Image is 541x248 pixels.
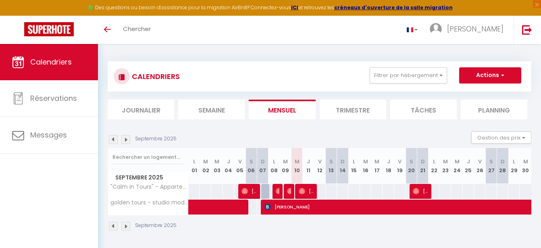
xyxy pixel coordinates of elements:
th: 05 [234,148,246,184]
th: 04 [223,148,234,184]
abbr: V [398,158,402,165]
abbr: M [214,158,219,165]
span: [PERSON_NAME] [413,183,428,199]
abbr: L [353,158,355,165]
button: Actions [459,67,521,83]
span: [PERSON_NAME] [447,24,504,34]
th: 21 [417,148,428,184]
abbr: M [295,158,300,165]
th: 24 [451,148,462,184]
th: 07 [257,148,268,184]
abbr: J [307,158,310,165]
img: ... [430,23,442,35]
abbr: M [375,158,379,165]
th: 27 [485,148,497,184]
p: Septembre 2025 [135,135,177,143]
abbr: J [227,158,230,165]
abbr: V [478,158,482,165]
th: 18 [383,148,394,184]
th: 15 [348,148,360,184]
th: 14 [337,148,348,184]
button: Gestion des prix [471,131,531,144]
th: 06 [246,148,257,184]
abbr: D [341,158,345,165]
p: Septembre 2025 [135,222,177,229]
abbr: J [387,158,390,165]
abbr: M [455,158,460,165]
th: 20 [406,148,417,184]
th: 17 [371,148,383,184]
span: Calendriers [30,57,72,67]
th: 22 [429,148,440,184]
th: 23 [440,148,451,184]
span: Réservations [30,93,77,103]
span: Messages [30,130,67,140]
li: Trimestre [320,100,386,119]
th: 09 [280,148,291,184]
span: golden tours - studio moderne [109,200,190,206]
th: 19 [394,148,406,184]
abbr: M [203,158,208,165]
th: 28 [497,148,508,184]
th: 01 [189,148,200,184]
abbr: D [261,158,265,165]
abbr: V [238,158,242,165]
th: 11 [303,148,314,184]
abbr: M [363,158,368,165]
th: 10 [291,148,303,184]
span: [PERSON_NAME] [299,183,314,199]
abbr: D [421,158,425,165]
abbr: D [501,158,505,165]
abbr: S [250,158,253,165]
th: 29 [508,148,520,184]
span: "Calm in Tours" - Appartement T2 [109,184,190,190]
li: Tâches [390,100,457,119]
span: [PERSON_NAME] [287,183,291,199]
abbr: L [273,158,275,165]
span: [PERSON_NAME] [276,183,279,199]
th: 13 [326,148,337,184]
span: Chercher [123,25,151,33]
a: ICI [291,4,298,11]
a: créneaux d'ouverture de la salle migration [334,4,453,11]
th: 26 [474,148,485,184]
th: 08 [268,148,280,184]
abbr: L [433,158,435,165]
abbr: J [467,158,470,165]
button: Filtrer par hébergement [370,67,447,83]
li: Journalier [108,100,174,119]
abbr: M [523,158,528,165]
abbr: M [283,158,288,165]
h3: CALENDRIERS [130,67,180,85]
img: logout [522,25,532,35]
span: Septembre 2025 [108,172,188,183]
th: 03 [211,148,223,184]
abbr: S [489,158,493,165]
img: Super Booking [24,22,74,36]
li: Mensuel [249,100,315,119]
abbr: M [443,158,448,165]
input: Rechercher un logement... [112,150,184,165]
th: 30 [520,148,531,184]
abbr: V [318,158,322,165]
a: Chercher [117,16,157,44]
abbr: S [329,158,333,165]
abbr: L [513,158,515,165]
th: 16 [360,148,371,184]
li: Semaine [178,100,245,119]
abbr: L [193,158,196,165]
abbr: S [410,158,413,165]
span: [PERSON_NAME] [241,183,256,199]
a: ... [PERSON_NAME] [424,16,514,44]
th: 25 [463,148,474,184]
th: 12 [314,148,325,184]
th: 02 [200,148,211,184]
li: Planning [461,100,527,119]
